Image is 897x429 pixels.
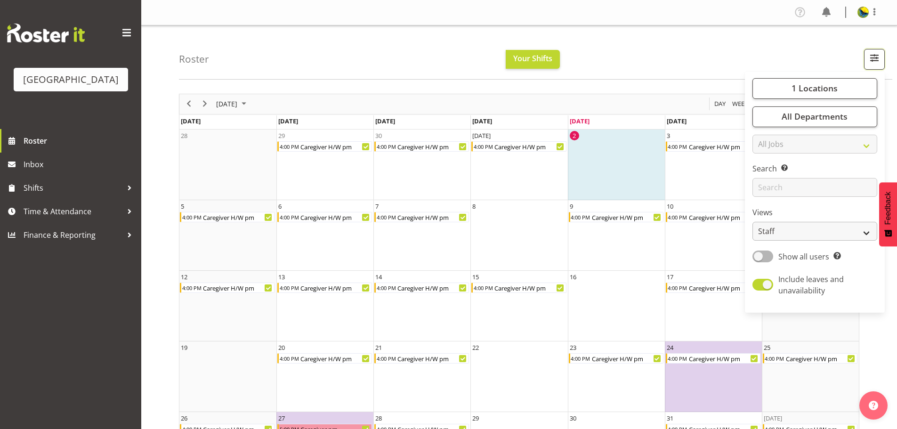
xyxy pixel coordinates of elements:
div: 4:00 PM [667,283,688,292]
button: Feedback - Show survey [879,182,897,246]
div: Caregiver H/W pm [396,354,469,363]
span: [DATE] [667,117,687,125]
td: Friday, October 24, 2025 [665,341,762,412]
div: [DATE] [472,131,491,140]
span: Inbox [24,157,137,171]
div: 15 [472,272,479,282]
div: Caregiver H/W pm Begin From Monday, September 29, 2025 at 4:00:00 PM GMT+13:00 Ends At Monday, Se... [277,141,372,152]
td: Monday, October 20, 2025 [276,341,373,412]
div: 25 [764,343,770,352]
div: Caregiver H/W pm Begin From Tuesday, October 7, 2025 at 4:00:00 PM GMT+13:00 Ends At Tuesday, Oct... [374,212,469,222]
td: Sunday, October 5, 2025 [179,200,276,271]
td: Tuesday, October 7, 2025 [373,200,470,271]
div: Caregiver H/W pm [299,142,372,151]
div: 30 [375,131,382,140]
div: 16 [570,272,576,282]
div: 4:00 PM [279,283,299,292]
div: Caregiver H/W pm Begin From Friday, October 17, 2025 at 4:00:00 PM GMT+13:00 Ends At Friday, Octo... [666,283,760,293]
div: [DATE] [764,413,782,423]
td: Thursday, October 9, 2025 [568,200,665,271]
div: Caregiver H/W pm Begin From Monday, October 6, 2025 at 4:00:00 PM GMT+13:00 Ends At Monday, Octob... [277,212,372,222]
div: 4:00 PM [570,212,591,222]
div: 4:00 PM [473,283,493,292]
td: Wednesday, October 8, 2025 [470,200,567,271]
div: 8 [472,202,476,211]
div: Caregiver H/W pm Begin From Saturday, October 25, 2025 at 4:00:00 PM GMT+13:00 Ends At Saturday, ... [763,353,857,364]
div: Caregiver H/W pm [591,354,663,363]
div: 22 [472,343,479,352]
div: Caregiver H/W pm Begin From Tuesday, October 21, 2025 at 4:00:00 PM GMT+13:00 Ends At Tuesday, Oc... [374,353,469,364]
span: [DATE] [570,117,590,125]
div: 4:00 PM [570,354,591,363]
div: 17 [667,272,673,282]
div: Caregiver H/W pm [299,354,372,363]
span: Time & Attendance [24,204,122,219]
div: Caregiver H/W pm Begin From Sunday, October 5, 2025 at 4:00:00 PM GMT+13:00 Ends At Sunday, Octob... [180,212,275,222]
div: 14 [375,272,382,282]
span: Shifts [24,181,122,195]
div: 24 [667,343,673,352]
div: Caregiver H/W pm Begin From Friday, October 10, 2025 at 4:00:00 PM GMT+13:00 Ends At Friday, Octo... [666,212,760,222]
td: Friday, October 3, 2025 [665,130,762,200]
div: 31 [667,413,673,423]
div: 4:00 PM [376,142,396,151]
td: Friday, October 10, 2025 [665,200,762,271]
button: Your Shifts [506,50,560,69]
div: Caregiver H/W pm Begin From Tuesday, September 30, 2025 at 4:00:00 PM GMT+13:00 Ends At Tuesday, ... [374,141,469,152]
span: Your Shifts [513,53,552,64]
span: Show all users [778,251,829,262]
span: [DATE] [278,117,298,125]
div: 10 [667,202,673,211]
span: Feedback [884,192,892,225]
span: [DATE] [375,117,395,125]
button: Previous [183,98,195,110]
div: 4:00 PM [473,142,493,151]
div: 27 [278,413,285,423]
td: Tuesday, October 21, 2025 [373,341,470,412]
span: Week [731,98,749,110]
div: 19 [181,343,187,352]
td: Monday, October 13, 2025 [276,271,373,341]
div: Caregiver H/W pm Begin From Wednesday, October 1, 2025 at 4:00:00 PM GMT+13:00 Ends At Wednesday,... [471,141,566,152]
span: Roster [24,134,137,148]
div: Caregiver H/W pm Begin From Thursday, October 9, 2025 at 4:00:00 PM GMT+13:00 Ends At Thursday, O... [569,212,663,222]
div: Caregiver H/W pm [688,354,760,363]
div: 28 [375,413,382,423]
div: Caregiver H/W pm [299,283,372,292]
div: Caregiver H/W pm Begin From Sunday, October 12, 2025 at 4:00:00 PM GMT+13:00 Ends At Sunday, Octo... [180,283,275,293]
td: Monday, September 29, 2025 [276,130,373,200]
div: 4:00 PM [279,212,299,222]
div: Caregiver H/W pm [785,354,857,363]
span: [DATE] [472,117,492,125]
div: 4:00 PM [667,142,688,151]
td: Thursday, October 2, 2025 [568,130,665,200]
div: 12 [181,272,187,282]
div: 4:00 PM [667,212,688,222]
div: Caregiver H/W pm Begin From Wednesday, October 15, 2025 at 4:00:00 PM GMT+13:00 Ends At Wednesday... [471,283,566,293]
div: 30 [570,413,576,423]
button: 1 Locations [752,78,877,99]
div: 7 [375,202,379,211]
div: 4:00 PM [376,354,396,363]
label: Search [752,163,877,174]
div: 29 [278,131,285,140]
div: 2 [570,131,579,140]
span: [DATE] [215,98,238,110]
div: 23 [570,343,576,352]
div: 5 [181,202,184,211]
td: Wednesday, October 22, 2025 [470,341,567,412]
div: October 2025 [213,94,252,114]
div: Caregiver H/W pm [396,283,469,292]
td: Sunday, September 28, 2025 [179,130,276,200]
div: 4:00 PM [181,283,202,292]
div: 21 [375,343,382,352]
td: Thursday, October 23, 2025 [568,341,665,412]
td: Sunday, October 12, 2025 [179,271,276,341]
td: Wednesday, October 1, 2025 [470,130,567,200]
div: Caregiver H/W pm Begin From Friday, October 3, 2025 at 4:00:00 PM GMT+13:00 Ends At Friday, Octob... [666,141,760,152]
div: 3 [667,131,670,140]
div: Caregiver H/W pm [202,212,274,222]
td: Tuesday, September 30, 2025 [373,130,470,200]
td: Thursday, October 16, 2025 [568,271,665,341]
div: [GEOGRAPHIC_DATA] [23,73,119,87]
